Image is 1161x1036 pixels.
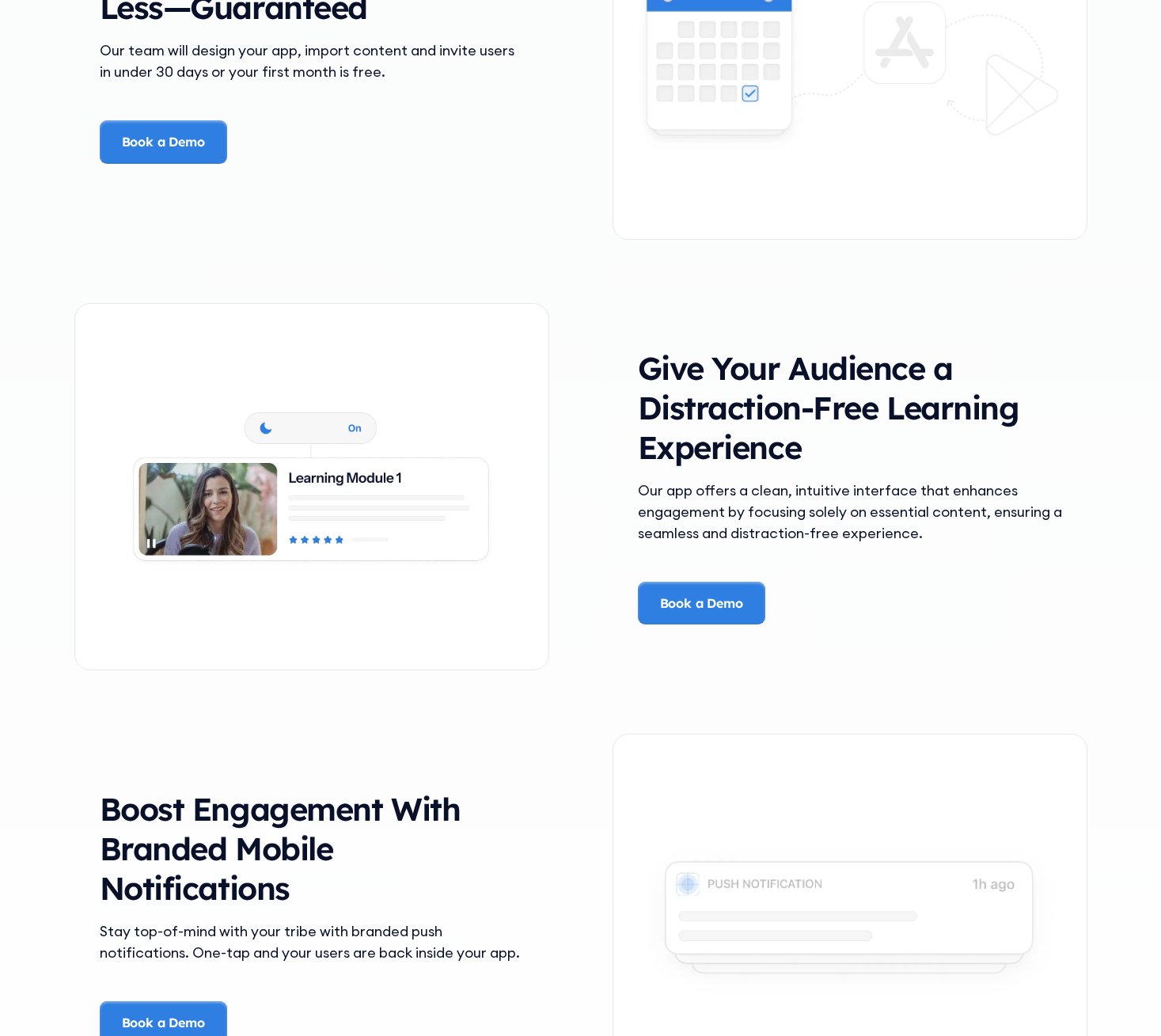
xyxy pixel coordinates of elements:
div: Stay top-of-mind with your tribe with branded push notifications. One-tap and your users are back... [100,920,524,963]
img: An illustration of disctraction-free learning [75,382,548,590]
div: Our team will design your app, import content and invite users in under 30 days or your first mon... [100,40,524,82]
h3: Give Your Audience a Distraction-Free Learning Experience [638,348,1062,467]
h3: Boost Engagement With Branded Mobile Notifications [100,789,524,908]
a: Book a Demo [638,582,765,624]
img: Push Notifications [613,813,1087,1020]
a: Book a Demo [100,120,227,163]
div: Our app offers a clean, intuitive interface that enhances engagement by focusing solely on essent... [638,480,1062,544]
